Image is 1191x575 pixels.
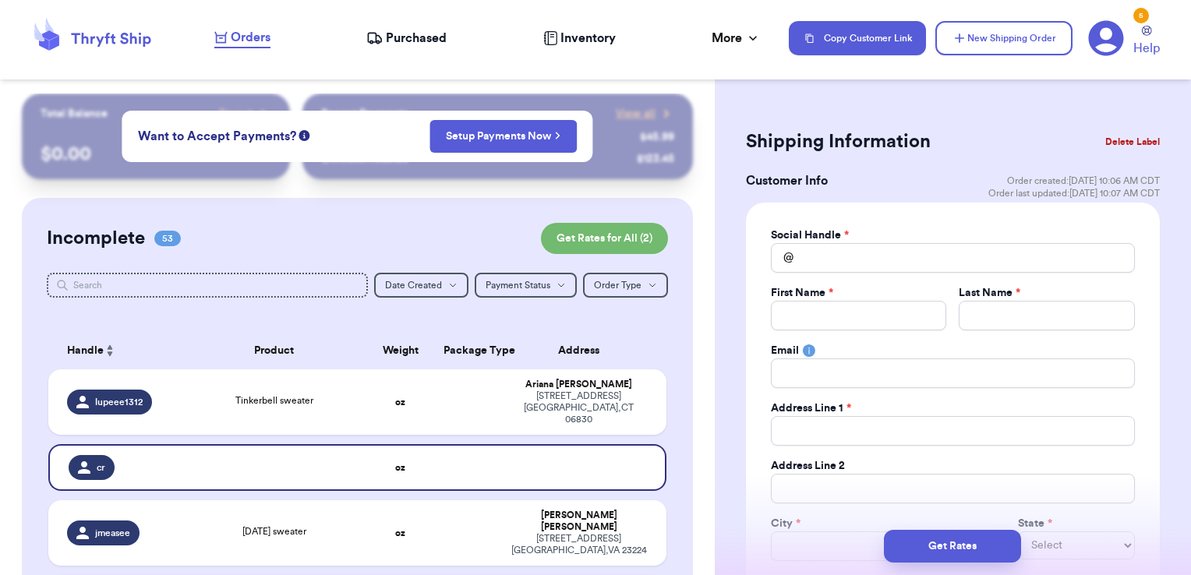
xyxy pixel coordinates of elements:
button: Get Rates [884,530,1021,563]
div: 5 [1133,8,1149,23]
p: Total Balance [41,106,108,122]
button: Sort ascending [104,341,116,360]
label: Address Line 1 [771,400,851,416]
button: Delete Label [1099,125,1166,159]
h2: Incomplete [47,226,145,251]
div: [STREET_ADDRESS] [GEOGRAPHIC_DATA] , VA 23224 [510,533,648,556]
div: $ 123.45 [637,151,674,167]
a: Setup Payments Now [446,129,560,144]
span: Purchased [386,29,447,48]
button: Date Created [374,273,468,298]
button: New Shipping Order [935,21,1073,55]
button: Order Type [583,273,668,298]
input: Search [47,273,369,298]
strong: oz [395,397,405,407]
span: lupeee1312 [95,396,143,408]
span: View all [616,106,656,122]
span: Handle [67,343,104,359]
label: State [1018,516,1052,531]
label: Address Line 2 [771,458,845,474]
a: Payout [219,106,271,122]
span: 53 [154,231,181,246]
span: Order Type [594,280,641,290]
h3: Customer Info [746,171,828,190]
button: Payment Status [475,273,577,298]
span: Date Created [385,280,442,290]
div: More [712,29,761,48]
label: Last Name [959,285,1020,301]
h2: Shipping Information [746,129,931,154]
label: Email [771,343,799,358]
span: jmeasee [95,527,130,539]
th: Address [500,332,666,369]
th: Package Type [434,332,500,369]
p: $ 0.00 [41,142,272,167]
a: Inventory [543,29,616,48]
div: [STREET_ADDRESS] [GEOGRAPHIC_DATA] , CT 06830 [510,390,648,425]
a: View all [616,106,674,122]
th: Weight [367,332,433,369]
a: Help [1133,26,1160,58]
div: [PERSON_NAME] [PERSON_NAME] [510,510,648,533]
button: Copy Customer Link [789,21,926,55]
span: [DATE] sweater [242,527,306,536]
label: First Name [771,285,833,301]
label: Social Handle [771,228,849,243]
th: Product [181,332,367,369]
a: Purchased [366,29,447,48]
span: Orders [231,28,270,47]
div: $ 45.99 [640,129,674,145]
div: @ [771,243,793,273]
p: Recent Payments [321,106,408,122]
button: Get Rates for All (2) [541,223,668,254]
strong: oz [395,528,405,538]
span: Order last updated: [DATE] 10:07 AM CDT [988,187,1160,199]
a: 5 [1088,20,1124,56]
span: Want to Accept Payments? [138,127,296,146]
span: Payout [219,106,253,122]
a: Orders [214,28,270,48]
span: cr [97,461,105,474]
span: Order created: [DATE] 10:06 AM CDT [1007,175,1160,187]
div: Ariana [PERSON_NAME] [510,379,648,390]
span: Help [1133,39,1160,58]
button: Setup Payments Now [429,120,577,153]
span: Tinkerbell sweater [235,396,313,405]
strong: oz [395,463,405,472]
span: Inventory [560,29,616,48]
label: City [771,516,800,531]
span: Payment Status [486,280,550,290]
